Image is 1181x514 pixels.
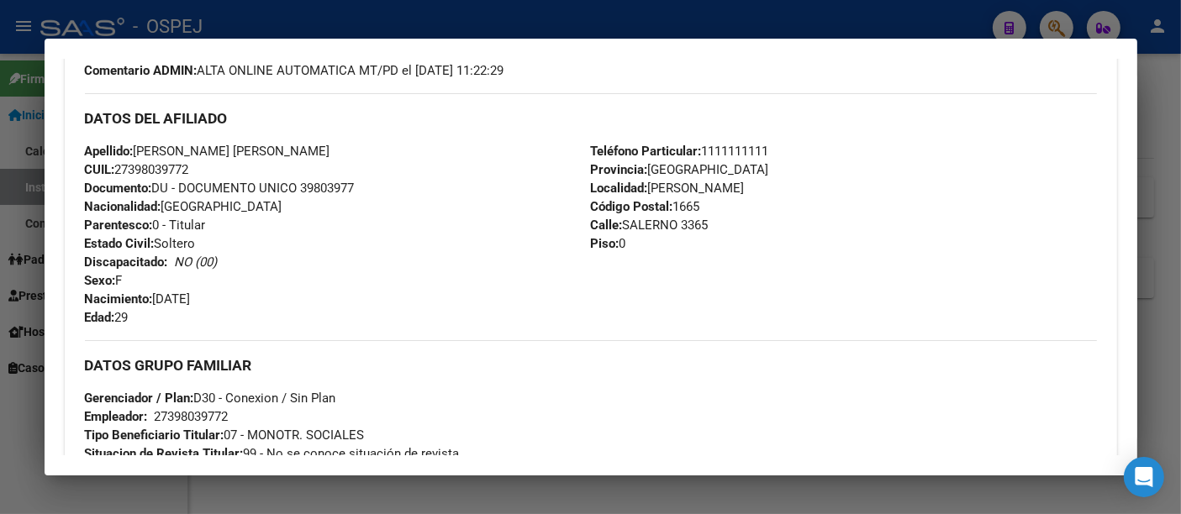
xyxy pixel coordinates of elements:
span: F [85,273,123,288]
strong: Empleador: [85,409,148,424]
strong: Documento: [85,181,152,196]
strong: Provincia: [591,162,648,177]
span: SALERNO 3365 [591,218,709,233]
strong: Código Postal: [591,199,673,214]
strong: Localidad: [591,181,648,196]
span: 07 - MONOTR. SOCIALES [85,427,365,443]
span: DU - DOCUMENTO UNICO 39803977 [85,181,355,196]
span: 99 - No se conoce situación de revista [85,446,460,461]
span: 1111111111 [591,144,769,159]
h3: DATOS GRUPO FAMILIAR [85,356,1097,375]
strong: Tipo Beneficiario Titular: [85,427,224,443]
span: 0 [591,236,626,251]
i: NO (00) [175,254,218,270]
span: ALTA ONLINE AUTOMATICA MT/PD el [DATE] 11:22:29 [85,61,504,80]
strong: Nacimiento: [85,291,153,307]
strong: Discapacitado: [85,254,168,270]
span: [PERSON_NAME] [PERSON_NAME] [85,144,330,159]
h3: DATOS DEL AFILIADO [85,109,1097,128]
strong: Estado Civil: [85,236,155,251]
strong: Apellido: [85,144,134,159]
strong: Calle: [591,218,623,233]
span: [GEOGRAPHIC_DATA] [591,162,769,177]
strong: Nacionalidad: [85,199,161,214]
span: 1665 [591,199,700,214]
strong: Gerenciador / Plan: [85,391,194,406]
strong: Comentario ADMIN: [85,63,198,78]
span: [PERSON_NAME] [591,181,745,196]
span: Soltero [85,236,196,251]
strong: Teléfono Particular: [591,144,702,159]
span: [DATE] [85,291,191,307]
strong: Situacion de Revista Titular: [85,446,244,461]
div: Open Intercom Messenger [1124,457,1164,497]
span: 27398039772 [85,162,189,177]
div: 27398039772 [155,407,229,426]
span: D30 - Conexion / Sin Plan [85,391,336,406]
span: [GEOGRAPHIC_DATA] [85,199,282,214]
span: 29 [85,310,129,325]
strong: Piso: [591,236,619,251]
strong: Parentesco: [85,218,153,233]
strong: Sexo: [85,273,116,288]
strong: CUIL: [85,162,115,177]
strong: Edad: [85,310,115,325]
span: 0 - Titular [85,218,206,233]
